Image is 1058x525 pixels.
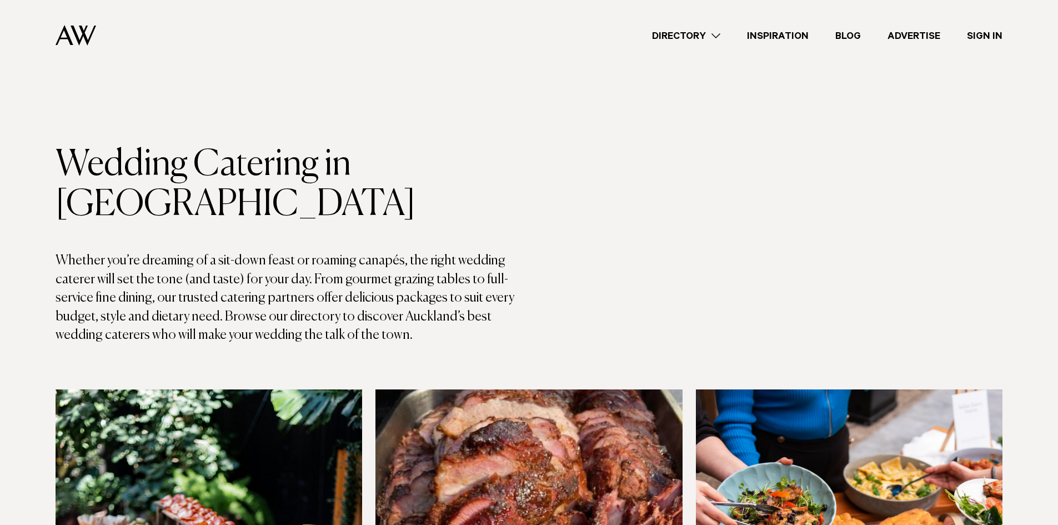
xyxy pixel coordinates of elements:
[734,28,822,43] a: Inspiration
[56,25,96,46] img: Auckland Weddings Logo
[56,252,529,345] p: Whether you’re dreaming of a sit-down feast or roaming canapés, the right wedding caterer will se...
[822,28,874,43] a: Blog
[56,145,529,225] h1: Wedding Catering in [GEOGRAPHIC_DATA]
[874,28,954,43] a: Advertise
[639,28,734,43] a: Directory
[954,28,1016,43] a: Sign In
